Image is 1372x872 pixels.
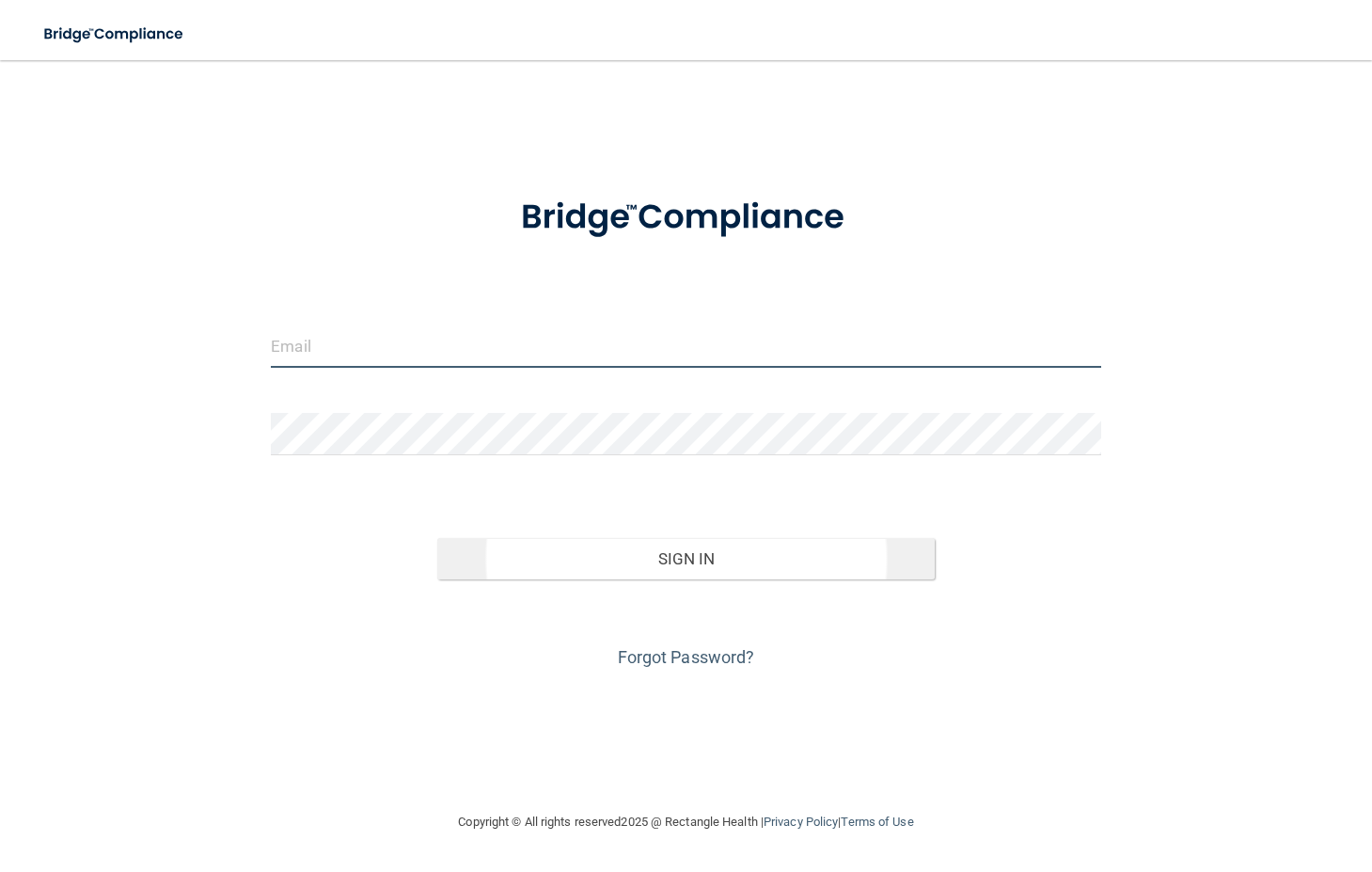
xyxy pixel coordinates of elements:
[618,647,755,667] a: Forgot Password?
[28,15,201,54] img: bridge_compliance_login_screen.278c3ca4.svg
[271,325,1101,368] input: Email
[437,538,936,579] button: Sign In
[343,792,1030,852] div: Copyright © All rights reserved 2025 @ Rectangle Health | |
[485,173,886,262] img: bridge_compliance_login_screen.278c3ca4.svg
[764,815,838,829] a: Privacy Policy
[841,815,913,829] a: Terms of Use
